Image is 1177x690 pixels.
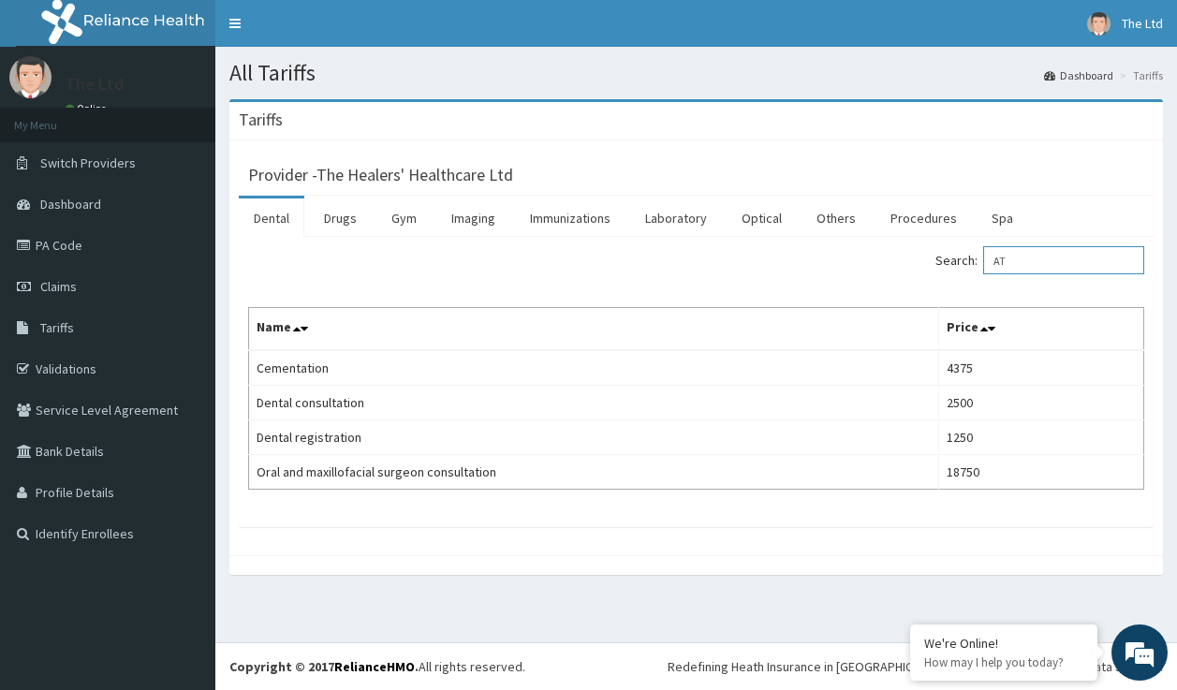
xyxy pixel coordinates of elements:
[977,198,1028,238] a: Spa
[249,308,939,351] th: Name
[924,635,1083,652] div: We're Online!
[1122,15,1163,32] span: The Ltd
[307,9,352,54] div: Minimize live chat window
[66,76,124,93] p: The Ltd
[40,319,74,336] span: Tariffs
[939,350,1144,386] td: 4375
[668,657,1163,676] div: Redefining Heath Insurance in [GEOGRAPHIC_DATA] using Telemedicine and Data Science!
[215,642,1177,690] footer: All rights reserved.
[939,386,1144,420] td: 2500
[249,350,939,386] td: Cementation
[875,198,972,238] a: Procedures
[40,154,136,171] span: Switch Providers
[983,246,1144,274] input: Search:
[66,102,110,115] a: Online
[1087,12,1111,36] img: User Image
[939,308,1144,351] th: Price
[924,654,1083,670] p: How may I help you today?
[9,56,51,98] img: User Image
[727,198,797,238] a: Optical
[630,198,722,238] a: Laboratory
[229,658,419,675] strong: Copyright © 2017 .
[334,658,415,675] a: RelianceHMO
[515,198,625,238] a: Immunizations
[40,278,77,295] span: Claims
[239,111,283,128] h3: Tariffs
[97,105,315,129] div: Chat with us now
[249,386,939,420] td: Dental consultation
[436,198,510,238] a: Imaging
[109,218,258,407] span: We're online!
[1115,67,1163,83] li: Tariffs
[802,198,871,238] a: Others
[9,477,357,542] textarea: Type your message and hit 'Enter'
[935,246,1144,274] label: Search:
[939,455,1144,490] td: 18750
[229,61,1163,85] h1: All Tariffs
[248,167,513,184] h3: Provider - The Healers' Healthcare Ltd
[40,196,101,213] span: Dashboard
[249,420,939,455] td: Dental registration
[35,94,76,140] img: d_794563401_company_1708531726252_794563401
[1044,67,1113,83] a: Dashboard
[239,198,304,238] a: Dental
[309,198,372,238] a: Drugs
[376,198,432,238] a: Gym
[939,420,1144,455] td: 1250
[249,455,939,490] td: Oral and maxillofacial surgeon consultation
